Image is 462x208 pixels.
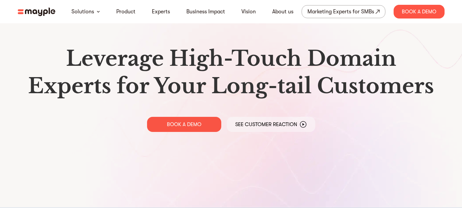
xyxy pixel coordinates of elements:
div: Book A Demo [394,5,445,19]
a: Experts [152,8,170,16]
a: Product [116,8,135,16]
a: Vision [241,8,256,16]
img: arrow-down [97,11,100,13]
img: mayple-logo [18,8,55,16]
a: Marketing Experts for SMBs [302,5,385,18]
a: About us [272,8,293,16]
a: See Customer Reaction [227,117,315,132]
p: BOOK A DEMO [167,121,201,128]
a: BOOK A DEMO [147,117,221,132]
a: Business Impact [186,8,225,16]
a: Solutions [71,8,94,16]
p: See Customer Reaction [235,121,297,128]
h1: Leverage High-Touch Domain Experts for Your Long-tail Customers [23,45,439,100]
div: Marketing Experts for SMBs [307,7,374,16]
